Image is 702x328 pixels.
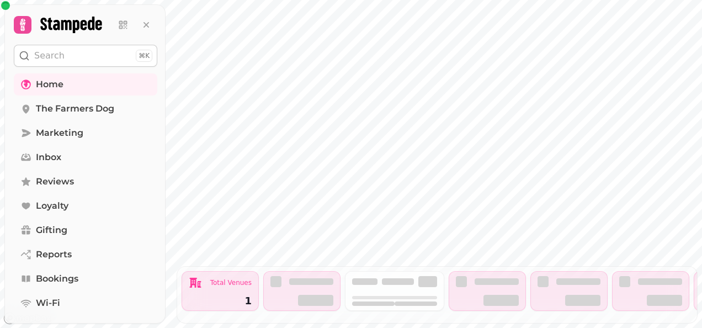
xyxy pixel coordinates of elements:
span: Home [36,78,63,91]
span: Marketing [36,126,83,140]
div: ⌘K [136,50,152,62]
button: Search⌘K [14,45,157,67]
a: Wi-Fi [14,292,157,314]
span: Gifting [36,224,67,237]
div: 1 [189,296,252,306]
a: Marketing [14,122,157,144]
span: Loyalty [36,199,68,213]
a: Gifting [14,219,157,241]
span: Reports [36,248,72,261]
a: Inbox [14,146,157,168]
span: Wi-Fi [36,297,60,310]
span: Bookings [36,272,78,285]
div: Total Venues [210,279,252,286]
a: Reviews [14,171,157,193]
a: Loyalty [14,195,157,217]
span: The Farmers Dog [36,102,114,115]
span: Reviews [36,175,74,188]
a: Home [14,73,157,96]
p: Search [34,49,65,62]
a: Reports [14,244,157,266]
a: The Farmers Dog [14,98,157,120]
a: Bookings [14,268,157,290]
span: Inbox [36,151,61,164]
